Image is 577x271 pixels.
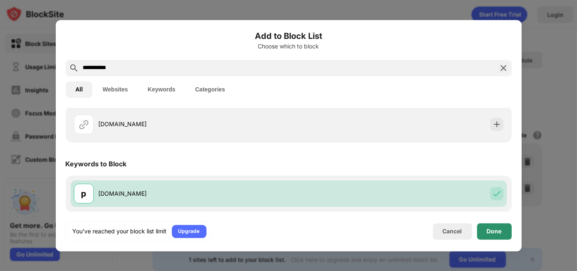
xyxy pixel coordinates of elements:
div: [DOMAIN_NAME] [99,189,289,198]
button: Websites [93,81,138,98]
div: Done [487,228,502,235]
div: [DOMAIN_NAME] [99,120,289,129]
div: Keywords to Block [66,160,127,168]
button: All [66,81,93,98]
img: search.svg [69,63,79,73]
div: You’ve reached your block list limit [73,227,167,235]
img: url.svg [79,119,89,129]
div: Upgrade [178,227,200,235]
div: Choose which to block [66,43,512,50]
h6: Add to Block List [66,30,512,42]
img: search-close [499,63,508,73]
div: p [81,187,86,200]
button: Categories [185,81,235,98]
div: Cancel [443,228,462,235]
button: Keywords [138,81,185,98]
